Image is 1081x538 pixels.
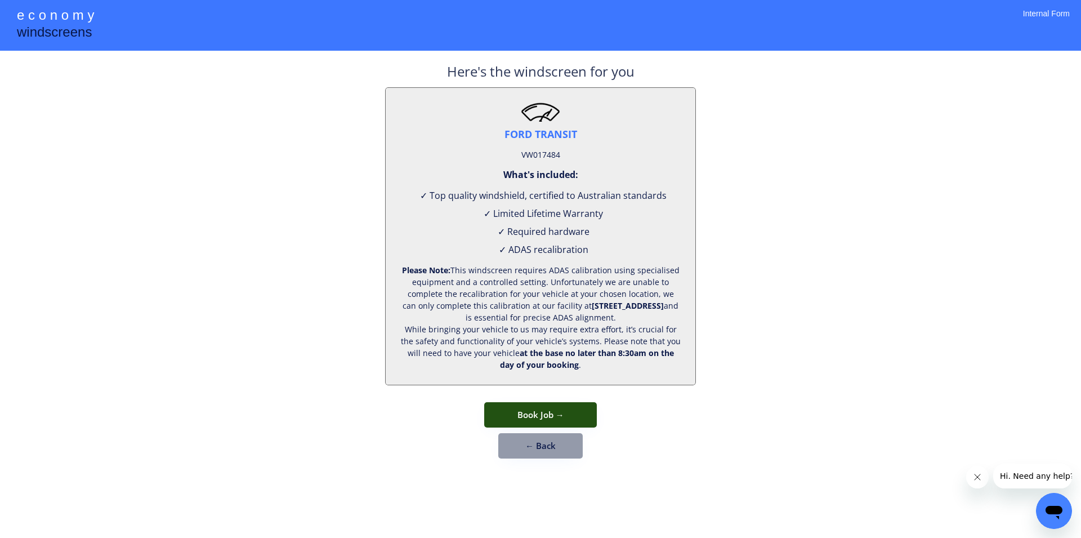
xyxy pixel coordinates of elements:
[498,433,583,459] button: ← Back
[503,168,578,181] div: What's included:
[400,186,681,259] div: ✓ Top quality windshield, certified to Australian standards ✓ Limited Lifetime Warranty ✓ Require...
[500,348,676,370] strong: at the base no later than 8:30am on the day of your booking
[993,464,1072,488] iframe: Message from company
[7,8,81,17] span: Hi. Need any help?
[521,102,560,122] img: windscreen2.png
[966,466,989,488] iframe: Close message
[484,402,597,428] button: Book Job →
[400,264,681,371] div: This windscreen requires ADAS calibration using specialised equipment and a controlled setting. U...
[592,300,664,311] strong: [STREET_ADDRESS]
[1023,8,1070,34] div: Internal Form
[447,62,635,87] div: Here's the windscreen for you
[504,127,577,141] div: FORD TRANSIT
[17,6,94,27] div: e c o n o m y
[402,265,450,275] strong: Please Note:
[521,147,560,163] div: VW017484
[1036,493,1072,529] iframe: Button to launch messaging window
[17,23,92,45] div: windscreens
